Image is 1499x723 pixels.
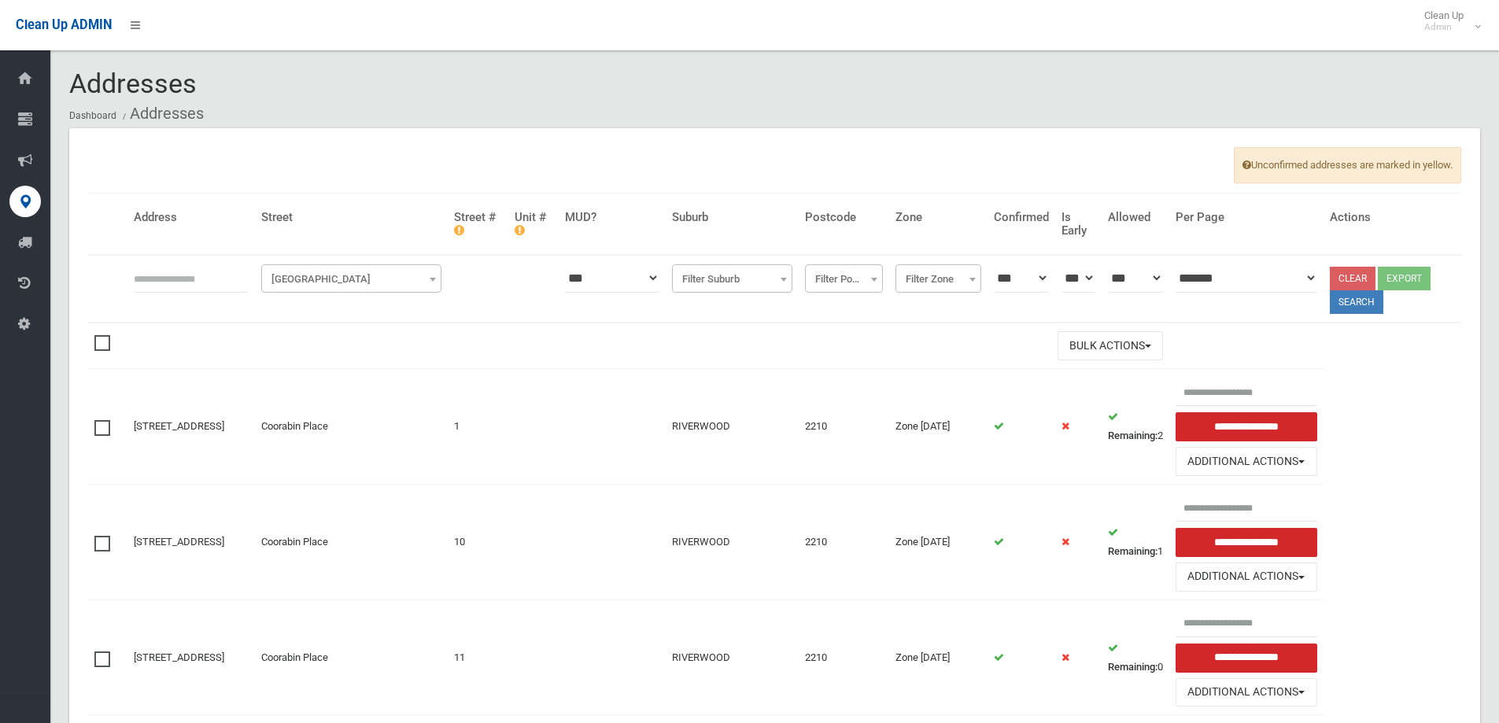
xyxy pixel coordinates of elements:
[799,599,889,715] td: 2210
[889,599,988,715] td: Zone [DATE]
[448,369,508,485] td: 1
[676,268,788,290] span: Filter Suburb
[1176,211,1317,224] h4: Per Page
[889,369,988,485] td: Zone [DATE]
[1176,678,1317,707] button: Additional Actions
[1058,331,1163,360] button: Bulk Actions
[1424,21,1464,33] small: Admin
[265,268,438,290] span: Filter Street
[454,211,502,237] h4: Street #
[261,264,441,293] span: Filter Street
[1108,211,1163,224] h4: Allowed
[1416,9,1479,33] span: Clean Up
[666,599,799,715] td: RIVERWOOD
[889,485,988,600] td: Zone [DATE]
[666,485,799,600] td: RIVERWOOD
[69,68,197,99] span: Addresses
[261,211,441,224] h4: Street
[1108,661,1157,673] strong: Remaining:
[1108,545,1157,557] strong: Remaining:
[69,110,116,121] a: Dashboard
[895,211,981,224] h4: Zone
[16,17,112,32] span: Clean Up ADMIN
[672,211,792,224] h4: Suburb
[809,268,879,290] span: Filter Postcode
[672,264,792,293] span: Filter Suburb
[448,599,508,715] td: 11
[255,369,448,485] td: Coorabin Place
[1061,211,1095,237] h4: Is Early
[994,211,1049,224] h4: Confirmed
[1102,369,1169,485] td: 2
[1330,267,1375,290] a: Clear
[134,536,224,548] a: [STREET_ADDRESS]
[1330,290,1383,314] button: Search
[565,211,659,224] h4: MUD?
[799,485,889,600] td: 2210
[1102,485,1169,600] td: 1
[255,599,448,715] td: Coorabin Place
[119,99,204,128] li: Addresses
[134,211,249,224] h4: Address
[448,485,508,600] td: 10
[1330,211,1456,224] h4: Actions
[515,211,552,237] h4: Unit #
[134,651,224,663] a: [STREET_ADDRESS]
[799,369,889,485] td: 2210
[666,369,799,485] td: RIVERWOOD
[255,485,448,600] td: Coorabin Place
[805,211,883,224] h4: Postcode
[1176,447,1317,476] button: Additional Actions
[1378,267,1431,290] button: Export
[1234,147,1461,183] span: Unconfirmed addresses are marked in yellow.
[1108,430,1157,441] strong: Remaining:
[899,268,977,290] span: Filter Zone
[1102,599,1169,715] td: 0
[895,264,981,293] span: Filter Zone
[1176,563,1317,592] button: Additional Actions
[805,264,883,293] span: Filter Postcode
[134,420,224,432] a: [STREET_ADDRESS]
